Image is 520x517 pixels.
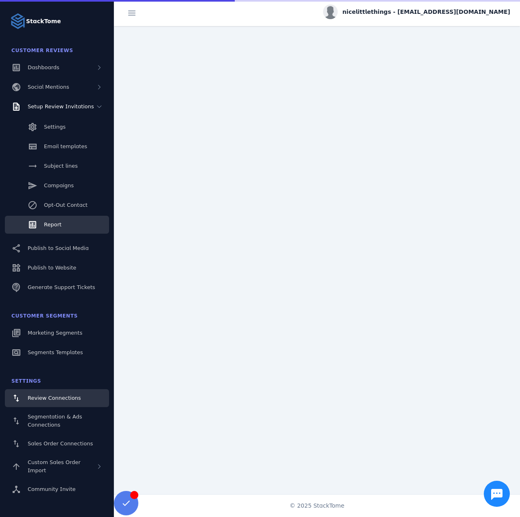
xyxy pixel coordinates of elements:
span: Publish to Website [28,265,76,271]
span: Custom Sales Order Import [28,459,81,473]
span: Settings [11,378,41,384]
span: Settings [44,124,66,130]
span: Review Connections [28,395,81,401]
span: Customer Reviews [11,48,73,53]
a: Community Invite [5,480,109,498]
a: Settings [5,118,109,136]
a: Publish to Social Media [5,239,109,257]
a: Report [5,216,109,234]
span: Opt-Out Contact [44,202,87,208]
button: nicelittlethings - [EMAIL_ADDRESS][DOMAIN_NAME] [323,4,510,19]
span: Dashboards [28,64,59,70]
strong: StackTome [26,17,61,26]
span: Publish to Social Media [28,245,89,251]
a: Opt-Out Contact [5,196,109,214]
span: Sales Order Connections [28,440,93,447]
a: Segmentation & Ads Connections [5,409,109,433]
a: Sales Order Connections [5,435,109,453]
span: Generate Support Tickets [28,284,95,290]
span: Segmentation & Ads Connections [28,414,82,428]
span: Marketing Segments [28,330,82,336]
span: © 2025 StackTome [290,502,345,510]
span: Community Invite [28,486,76,492]
span: Campaigns [44,182,74,188]
span: Email templates [44,143,87,149]
a: Review Connections [5,389,109,407]
a: Publish to Website [5,259,109,277]
span: Social Mentions [28,84,69,90]
a: Generate Support Tickets [5,278,109,296]
a: Email templates [5,138,109,156]
span: Setup Review Invitations [28,103,94,110]
a: Segments Templates [5,344,109,361]
span: Report [44,221,61,228]
img: profile.jpg [323,4,338,19]
img: Logo image [10,13,26,29]
a: Subject lines [5,157,109,175]
span: Segments Templates [28,349,83,355]
span: nicelittlethings - [EMAIL_ADDRESS][DOMAIN_NAME] [343,8,510,16]
span: Subject lines [44,163,78,169]
a: Marketing Segments [5,324,109,342]
a: Campaigns [5,177,109,195]
span: Customer Segments [11,313,78,319]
